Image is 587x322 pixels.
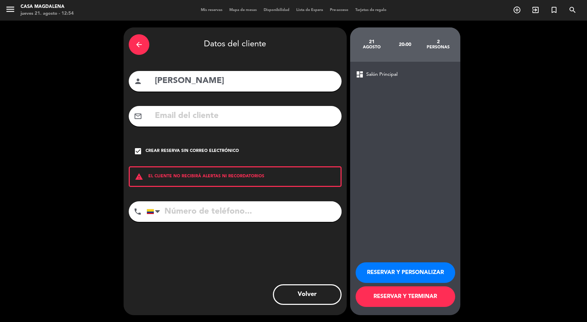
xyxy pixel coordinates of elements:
input: Email del cliente [154,109,336,123]
div: Casa Magdalena [21,3,74,10]
button: RESERVAR Y TERMINAR [356,286,455,307]
span: Lista de Espera [293,8,326,12]
i: exit_to_app [531,6,540,14]
div: jueves 21. agosto - 12:54 [21,10,74,17]
i: turned_in_not [550,6,558,14]
span: dashboard [356,70,364,79]
i: check_box [134,147,142,155]
i: person [134,77,142,85]
i: add_circle_outline [513,6,521,14]
div: Colombia: +57 [147,202,163,222]
i: menu [5,4,15,14]
div: Datos del cliente [129,33,342,57]
button: Volver [273,284,342,305]
span: Mis reservas [197,8,226,12]
button: menu [5,4,15,17]
span: Mapa de mesas [226,8,260,12]
i: arrow_back [135,40,143,49]
input: Nombre del cliente [154,74,336,88]
i: warning [130,172,148,181]
div: 2 [422,39,455,45]
span: Salón Principal [366,71,398,79]
i: mail_outline [134,112,142,120]
i: phone [134,207,142,216]
div: EL CLIENTE NO RECIBIRÁ ALERTAS NI RECORDATORIOS [129,166,342,187]
i: search [568,6,577,14]
div: agosto [355,45,389,50]
div: Crear reserva sin correo electrónico [146,148,239,155]
div: personas [422,45,455,50]
div: 20:00 [388,33,422,57]
div: 21 [355,39,389,45]
span: Disponibilidad [260,8,293,12]
input: Número de teléfono... [147,201,342,222]
span: Tarjetas de regalo [352,8,390,12]
button: RESERVAR Y PERSONALIZAR [356,262,455,283]
span: Pre-acceso [326,8,352,12]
